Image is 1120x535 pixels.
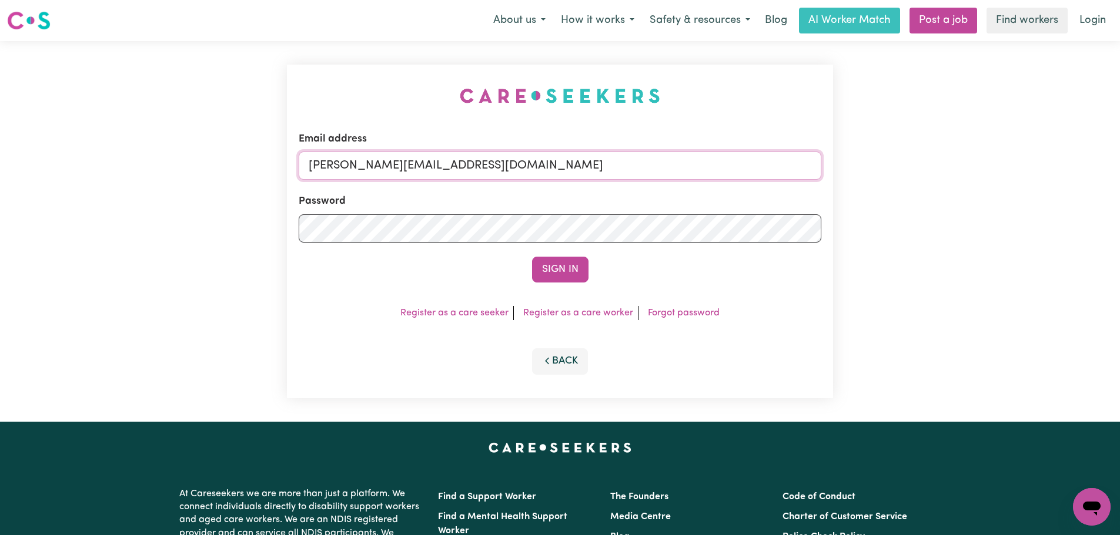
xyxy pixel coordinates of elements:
[987,8,1068,33] a: Find workers
[438,492,536,502] a: Find a Support Worker
[1073,488,1111,526] iframe: Button to launch messaging window
[532,257,589,282] button: Sign In
[783,512,907,521] a: Charter of Customer Service
[7,7,51,34] a: Careseekers logo
[489,443,631,452] a: Careseekers home page
[648,308,720,318] a: Forgot password
[910,8,977,33] a: Post a job
[553,8,642,33] button: How it works
[299,132,367,147] label: Email address
[299,194,346,209] label: Password
[532,348,589,374] button: Back
[7,10,51,31] img: Careseekers logo
[523,308,633,318] a: Register as a care worker
[799,8,900,33] a: AI Worker Match
[758,8,794,33] a: Blog
[610,492,668,502] a: The Founders
[400,308,509,318] a: Register as a care seeker
[299,152,821,180] input: Email address
[642,8,758,33] button: Safety & resources
[610,512,671,521] a: Media Centre
[1072,8,1113,33] a: Login
[783,492,855,502] a: Code of Conduct
[486,8,553,33] button: About us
